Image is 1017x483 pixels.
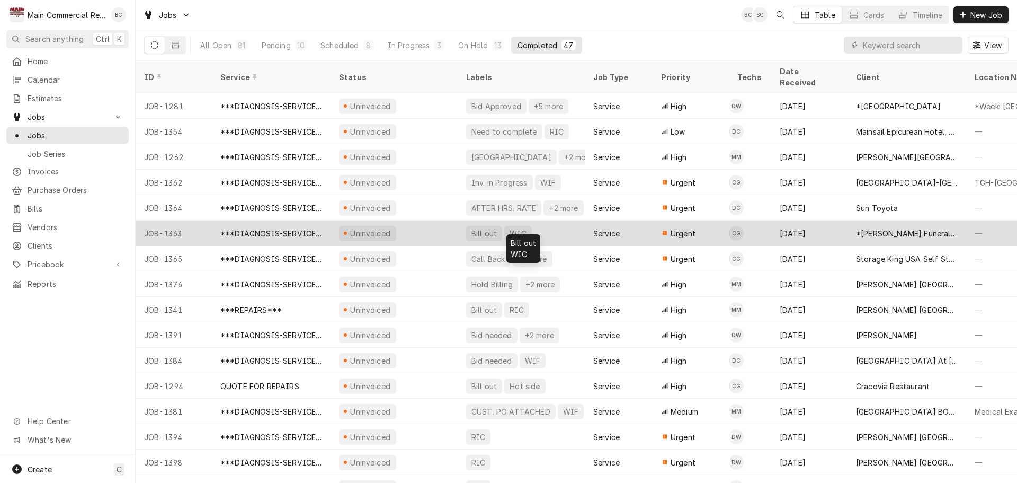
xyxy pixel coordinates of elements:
div: DW [729,99,744,113]
div: +5 more [533,101,564,112]
div: In Progress [388,40,430,51]
span: Calendar [28,74,123,85]
span: High [671,304,687,315]
div: DC [729,353,744,368]
div: Service [593,152,620,163]
div: JOB-1394 [136,424,212,450]
div: Sun Toyota [856,203,898,214]
span: Urgent [671,177,695,188]
div: Date Received [780,66,837,88]
div: JOB-1354 [136,119,212,144]
div: Bill out [470,381,498,392]
div: WIC [508,228,527,239]
a: Go to Pricebook [6,256,129,273]
a: Vendors [6,218,129,236]
div: *[PERSON_NAME] Funeral Home/Crematory [856,228,958,239]
div: Storage King USA Self Storage [856,253,958,265]
div: Uninvoiced [349,406,392,417]
a: Calendar [6,71,129,89]
div: 47 [564,40,573,51]
div: ID [144,72,201,83]
span: View [982,40,1004,51]
div: Service [593,304,620,315]
div: Bookkeeper Main Commercial's Avatar [111,7,126,22]
span: Jobs [159,10,177,21]
div: Hot side [508,381,541,392]
span: Jobs [28,111,108,122]
div: JOB-1384 [136,348,212,373]
input: Keyword search [863,37,957,54]
a: Home [6,52,129,70]
div: +2 more [548,203,579,214]
div: JOB-1376 [136,271,212,297]
a: Jobs [6,127,129,144]
div: DW [729,429,744,444]
div: JOB-1391 [136,322,212,348]
div: Dorian Wertz's Avatar [729,99,744,113]
div: MM [729,404,744,419]
span: New Job [968,10,1004,21]
div: Hold Billing [470,279,514,290]
span: Vendors [28,222,123,233]
a: Go to Jobs [6,108,129,126]
div: Service [593,279,620,290]
div: QUOTE FOR REPAIRS [220,381,299,392]
div: Main Commercial Refrigeration Service [28,10,105,21]
div: JOB-1364 [136,195,212,221]
div: Bill out [470,304,498,315]
span: Reports [28,278,123,289]
span: Job Series [28,148,123,160]
span: Pricebook [28,259,108,270]
div: [DATE] [771,271,847,297]
div: [DATE] [771,93,847,119]
div: Completed [518,40,557,51]
div: Caleb Gorton's Avatar [729,175,744,190]
div: JOB-1381 [136,399,212,424]
span: High [671,279,687,290]
span: Invoices [28,166,123,177]
div: Uninvoiced [349,330,392,341]
span: High [671,101,687,112]
div: Status [339,72,447,83]
div: Mainsail Epicurean Hotel, LLC [856,126,958,137]
div: Dylan Crawford's Avatar [729,353,744,368]
div: Bookkeeper Main Commercial's Avatar [741,7,756,22]
div: Main Commercial Refrigeration Service's Avatar [10,7,24,22]
div: Bill out WIC [506,234,540,263]
div: Dorian Wertz's Avatar [729,429,744,444]
div: 3 [436,40,442,51]
div: Service [593,406,620,417]
div: [DATE] [771,195,847,221]
div: [PERSON_NAME] [GEOGRAPHIC_DATA] [856,432,958,443]
div: Service [593,253,620,265]
div: Dorian Wertz's Avatar [729,328,744,343]
div: [DATE] [771,373,847,399]
div: [DATE] [771,246,847,271]
span: Medium [671,406,698,417]
a: Purchase Orders [6,181,129,199]
span: Clients [28,240,123,251]
div: JOB-1281 [136,93,212,119]
span: Urgent [671,203,695,214]
div: Mike Marchese's Avatar [729,150,744,164]
span: High [671,152,687,163]
div: Uninvoiced [349,355,392,366]
span: Low [671,126,685,137]
div: Priority [661,72,718,83]
div: +2 more [563,152,594,163]
a: Go to Jobs [139,6,195,24]
div: JOB-1398 [136,450,212,475]
div: 8 [365,40,372,51]
div: [DATE] [771,144,847,170]
span: Home [28,56,123,67]
div: JOB-1362 [136,170,212,195]
span: Bills [28,203,123,214]
button: New Job [953,6,1009,23]
div: Bid needed [470,330,513,341]
div: JOB-1262 [136,144,212,170]
div: WIF [539,177,557,188]
div: DC [729,200,744,215]
div: [DATE] [771,119,847,144]
span: What's New [28,434,122,445]
div: MM [729,150,744,164]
